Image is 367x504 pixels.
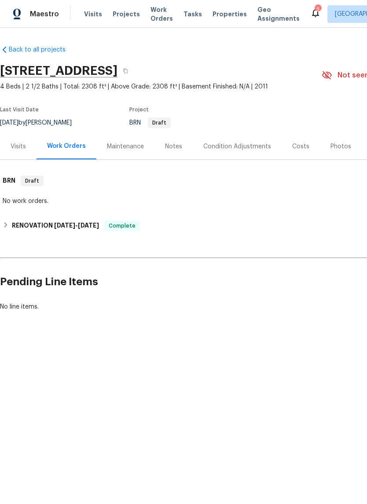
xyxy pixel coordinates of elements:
[12,221,99,231] h6: RENOVATION
[257,5,300,23] span: Geo Assignments
[183,11,202,17] span: Tasks
[54,222,75,228] span: [DATE]
[150,5,173,23] span: Work Orders
[3,176,15,186] h6: BRN
[129,120,171,126] span: BRN
[330,142,351,151] div: Photos
[117,63,133,79] button: Copy Address
[129,107,149,112] span: Project
[22,177,43,185] span: Draft
[292,142,309,151] div: Costs
[78,222,99,228] span: [DATE]
[149,120,170,125] span: Draft
[107,142,144,151] div: Maintenance
[105,221,139,230] span: Complete
[113,10,140,18] span: Projects
[315,5,321,14] div: 2
[30,10,59,18] span: Maestro
[11,142,26,151] div: Visits
[213,10,247,18] span: Properties
[54,222,99,228] span: -
[165,142,182,151] div: Notes
[47,142,86,151] div: Work Orders
[203,142,271,151] div: Condition Adjustments
[84,10,102,18] span: Visits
